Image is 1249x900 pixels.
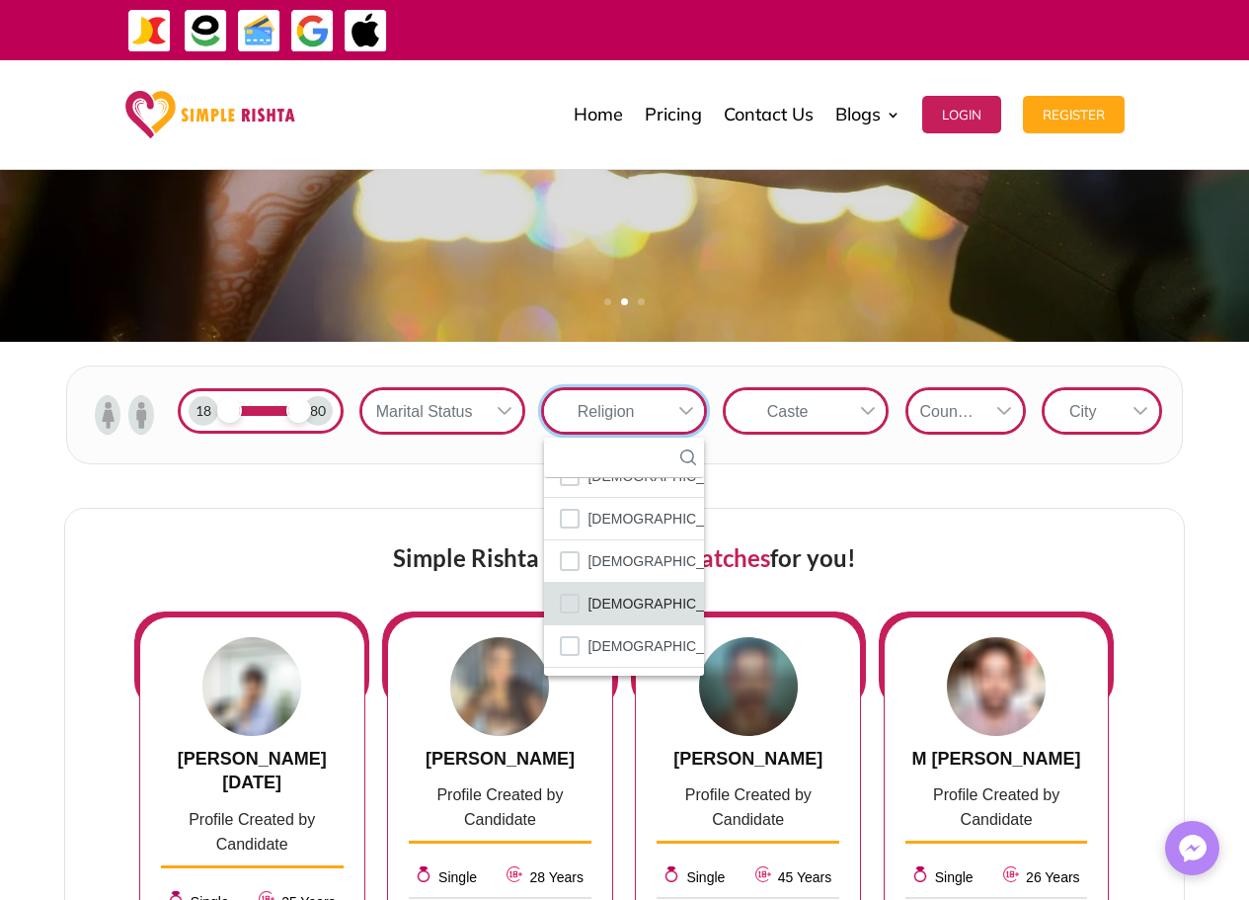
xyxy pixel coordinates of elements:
[436,786,563,828] span: Profile Created by Candidate
[1023,65,1125,164] a: Register
[587,548,742,574] span: [DEMOGRAPHIC_DATA]
[587,633,742,659] span: [DEMOGRAPHIC_DATA]
[1045,390,1122,432] div: City
[450,637,549,736] img: WncvhHBg0ZcAAAAASUVORK5CYII=
[544,540,704,583] li: Jew
[529,869,584,885] span: 28 Years
[544,583,704,625] li: Muslim
[699,637,798,736] img: K9lwxf1ysxQAAAABJRU5ErkJggg==
[621,298,628,305] a: 2
[933,786,1059,828] span: Profile Created by Candidate
[1173,829,1212,868] img: Messenger
[544,390,666,432] div: Religion
[587,591,742,616] span: [DEMOGRAPHIC_DATA]
[189,811,315,853] span: Profile Created by Candidate
[544,625,704,668] li: Sikh
[362,390,485,432] div: Marital Status
[724,65,814,164] a: Contact Us
[303,396,333,426] div: 80
[587,506,742,532] span: [DEMOGRAPHIC_DATA]
[344,9,388,53] img: ApplePay-icon
[778,869,832,885] span: 45 Years
[835,65,900,164] a: Blogs
[184,9,228,53] img: EasyPaisa-icon
[686,869,725,885] span: Single
[947,637,1046,736] img: LzK5uqfcAAAAASUVORK5CYII=
[438,869,477,885] span: Single
[922,65,1001,164] a: Login
[935,869,974,885] span: Single
[1023,96,1125,133] button: Register
[127,9,172,53] img: JazzCash-icon
[290,9,335,53] img: GooglePay-icon
[574,65,623,164] a: Home
[645,65,702,164] a: Pricing
[685,786,812,828] span: Profile Created by Candidate
[178,749,327,793] span: [PERSON_NAME][DATE]
[202,637,301,736] img: DRxfvjh89vRRp7PVXl+r1IrZfDqRigFNNsT4GR9UugNzWJ0WcKXOotNZ9YAVcVkd3Mjp+L+YcVvw1xjkZwAAAABJRU5ErkJggg==
[726,390,848,432] div: Caste
[1026,869,1080,885] span: 26 Years
[426,749,575,769] span: [PERSON_NAME]
[673,749,822,769] span: [PERSON_NAME]
[922,96,1001,133] button: Login
[638,298,645,305] a: 3
[908,390,985,432] div: Country
[544,498,704,540] li: Hindu
[189,396,218,426] div: 18
[393,543,856,572] span: Simple Rishta found for you!
[237,9,281,53] img: Credit Cards
[912,749,1081,769] span: M [PERSON_NAME]
[604,298,611,305] a: 1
